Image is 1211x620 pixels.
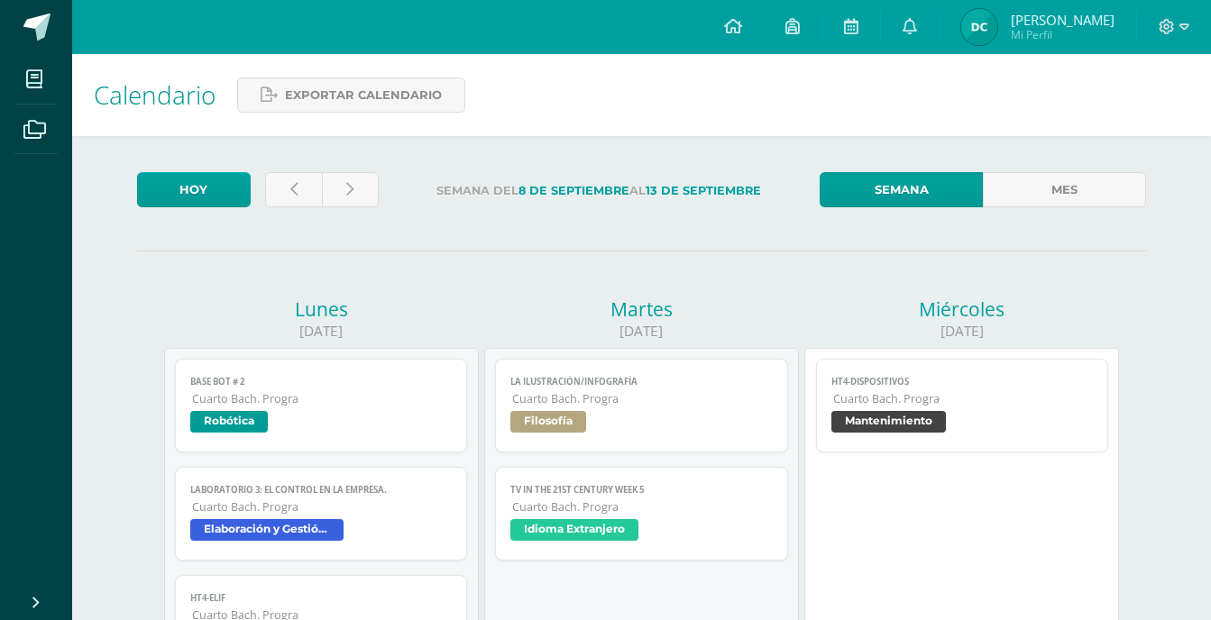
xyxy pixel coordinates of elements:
[285,78,442,112] span: Exportar calendario
[192,499,453,515] span: Cuarto Bach. Progra
[831,376,1094,387] span: HT4-Dispositivos
[164,296,479,322] div: Lunes
[164,322,479,341] div: [DATE]
[512,499,773,515] span: Cuarto Bach. Progra
[393,172,805,209] label: Semana del al
[646,184,761,197] strong: 13 de Septiembre
[495,359,788,452] a: La ilustración/infografíaCuarto Bach. PrograFilosofía
[190,592,453,604] span: HT4-ELIF
[495,467,788,561] a: TV in the 21st Century week 5Cuarto Bach. PrograIdioma Extranjero
[175,467,468,561] a: LABORATORIO 3: El control en la empresa.Cuarto Bach. PrograElaboración y Gestión de proyectos
[510,411,586,433] span: Filosofía
[983,172,1146,207] a: Mes
[833,391,1094,406] span: Cuarto Bach. Progra
[804,296,1119,322] div: Miércoles
[831,411,946,433] span: Mantenimiento
[94,77,216,112] span: Calendario
[820,172,983,207] a: Semana
[816,359,1109,452] a: HT4-DispositivosCuarto Bach. PrograMantenimiento
[510,376,773,387] span: La ilustración/infografía
[804,322,1119,341] div: [DATE]
[518,184,629,197] strong: 8 de Septiembre
[190,484,453,496] span: LABORATORIO 3: El control en la empresa.
[175,359,468,452] a: Base bot # 2Cuarto Bach. PrograRobótica
[961,9,997,45] img: d7fb980a94d464231ab2c54dd1a017a1.png
[1011,27,1115,42] span: Mi Perfil
[237,77,465,113] a: Exportar calendario
[484,296,799,322] div: Martes
[192,391,453,406] span: Cuarto Bach. Progra
[137,172,251,207] a: Hoy
[190,376,453,387] span: Base bot # 2
[190,411,268,433] span: Robótica
[512,391,773,406] span: Cuarto Bach. Progra
[190,519,344,541] span: Elaboración y Gestión de proyectos
[1011,11,1115,29] span: [PERSON_NAME]
[484,322,799,341] div: [DATE]
[510,519,638,541] span: Idioma Extranjero
[510,484,773,496] span: TV in the 21st Century week 5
